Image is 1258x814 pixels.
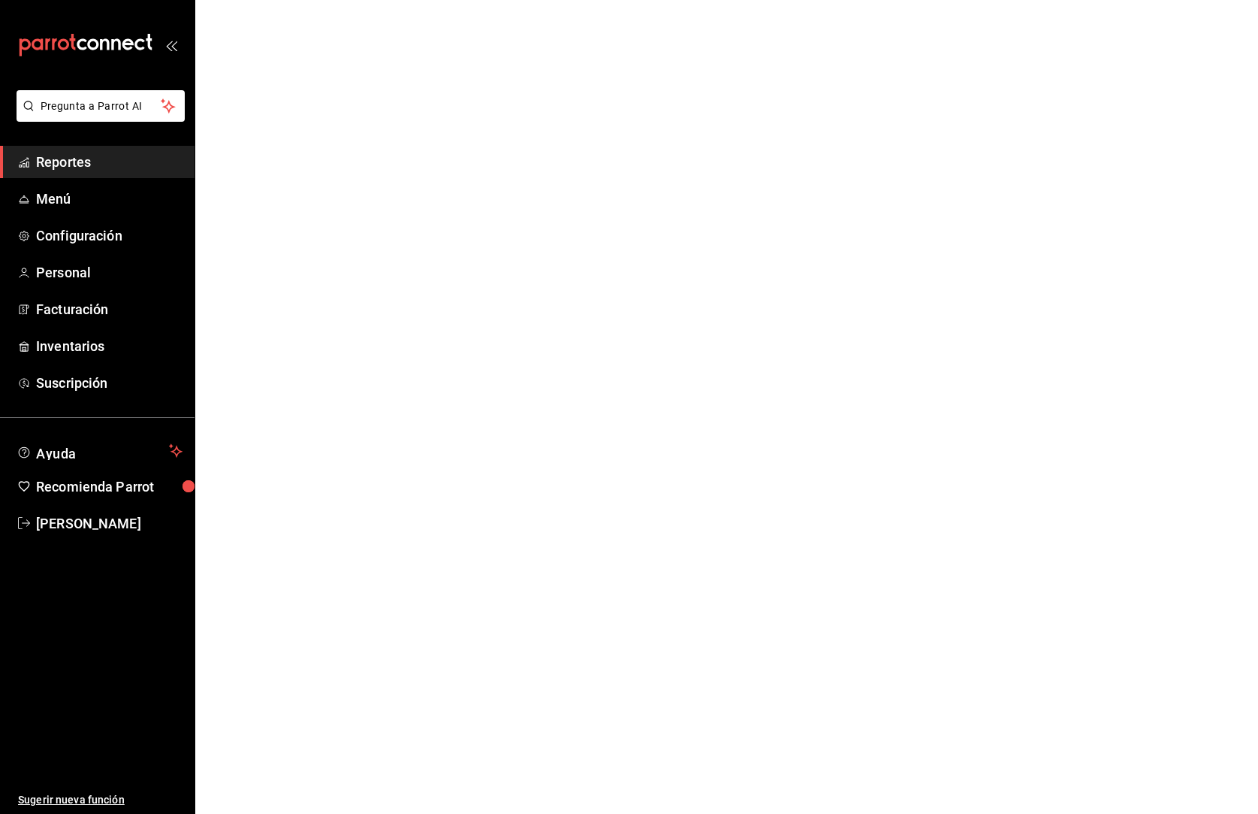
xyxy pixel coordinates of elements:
[41,98,161,114] span: Pregunta a Parrot AI
[36,477,183,497] span: Recomienda Parrot
[36,189,183,209] span: Menú
[165,39,177,51] button: open_drawer_menu
[18,792,183,808] span: Sugerir nueva función
[36,442,163,460] span: Ayuda
[36,336,183,356] span: Inventarios
[11,109,185,125] a: Pregunta a Parrot AI
[36,299,183,319] span: Facturación
[36,262,183,283] span: Personal
[36,513,183,534] span: [PERSON_NAME]
[17,90,185,122] button: Pregunta a Parrot AI
[36,225,183,246] span: Configuración
[36,373,183,393] span: Suscripción
[36,152,183,172] span: Reportes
